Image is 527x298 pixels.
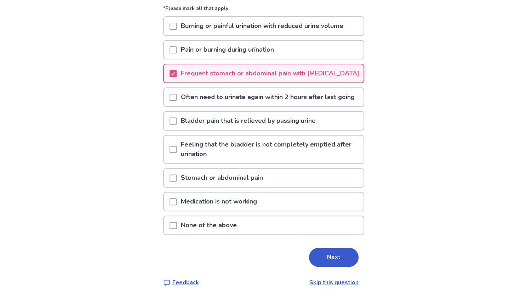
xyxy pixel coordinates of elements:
p: Feedback [172,278,199,287]
p: *Please mark all that apply [163,5,364,16]
button: Next [309,248,359,267]
p: Often need to urinate again within 2 hours after last going [177,88,359,106]
p: Feeling that the bladder is not completely emptied after urination [177,136,363,163]
p: Burning or painful urination with reduced urine volume [177,17,348,35]
p: Medication is not working [177,193,261,211]
p: Stomach or abdominal pain [177,169,267,187]
p: Pain or burning during urination [177,41,278,59]
p: Frequent stomach or abdominal pain with [MEDICAL_DATA] [177,64,363,82]
p: Bladder pain that is relieved by passing urine [177,112,320,130]
a: Feedback [163,278,199,287]
a: Skip this question [309,279,359,286]
p: None of the above [177,216,241,234]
